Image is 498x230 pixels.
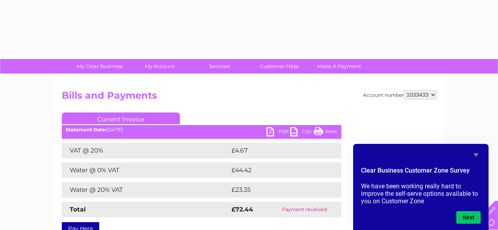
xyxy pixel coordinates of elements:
a: My Clear Business [67,59,132,74]
a: CSV [290,127,314,138]
a: Customer Help [247,59,312,74]
strong: Total [70,206,86,213]
td: Water @ 20% VAT [62,182,230,198]
td: VAT @ 20% [62,143,230,158]
p: We have been working really hard to improve the self-serve options available to you on Customer Zone [361,182,481,205]
div: [DATE] [62,127,341,132]
a: Current Invoice [62,112,180,124]
td: £4.67 [230,143,323,158]
div: Clear Business Customer Zone Survey [361,150,481,224]
a: Services [187,59,252,74]
a: Print [314,127,337,138]
td: Water @ 0% VAT [62,162,230,178]
td: Payment received [268,202,341,217]
td: £23.35 [230,182,325,198]
strong: £72.44 [231,206,253,213]
div: Account number [363,90,437,99]
td: £44.42 [230,162,326,178]
a: Make A Payment [307,59,372,74]
h2: Clear Business Customer Zone Survey [361,166,481,179]
button: Hide survey [471,150,481,160]
button: Next question [456,211,481,224]
a: PDF [267,127,290,138]
b: Statement Date: [66,127,106,132]
h2: Bills and Payments [62,90,437,105]
a: My Account [127,59,192,74]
